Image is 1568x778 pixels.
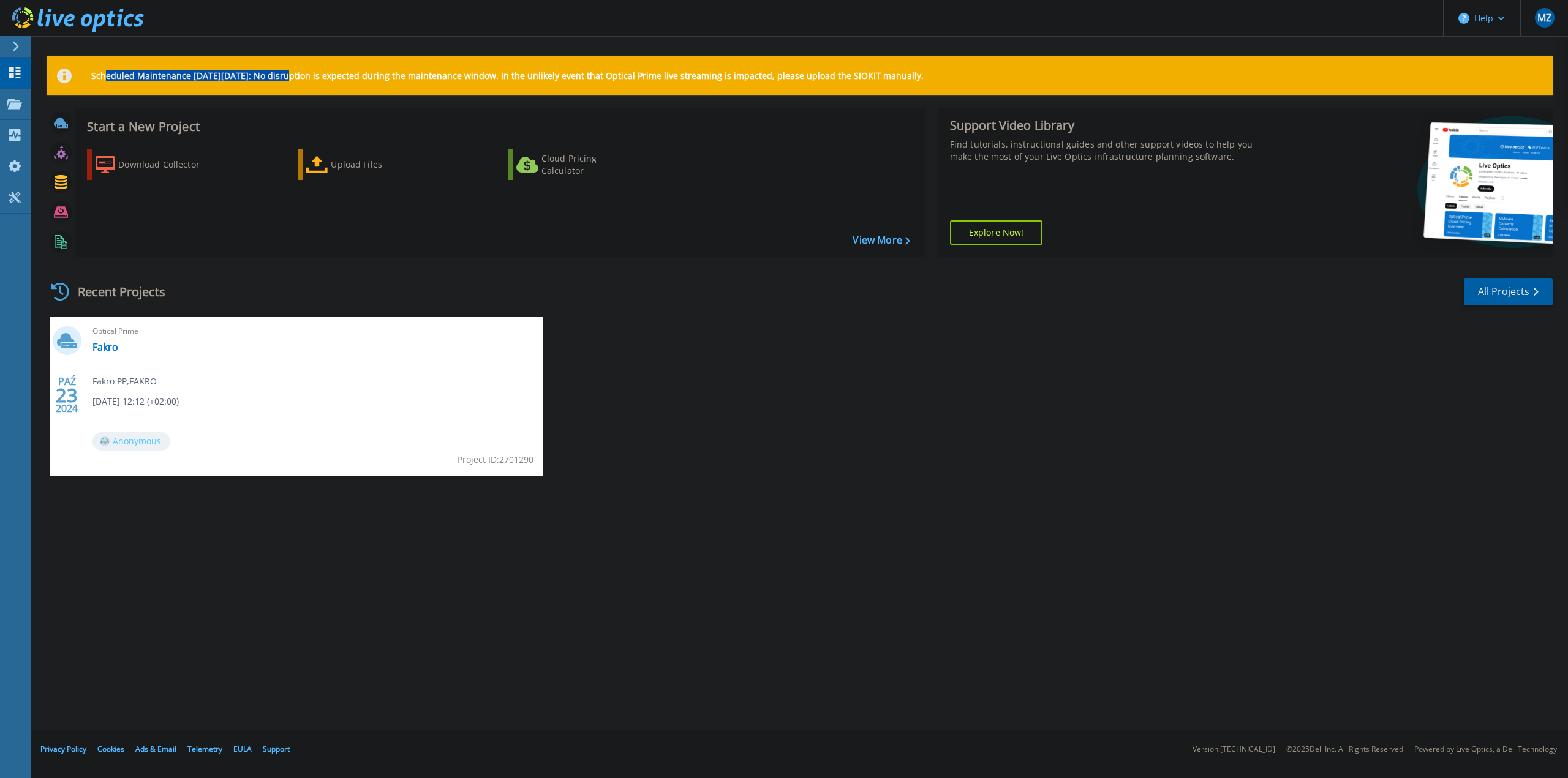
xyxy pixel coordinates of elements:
a: EULA [233,744,252,754]
a: View More [853,234,910,246]
li: Version: [TECHNICAL_ID] [1193,746,1275,754]
li: Powered by Live Optics, a Dell Technology [1414,746,1557,754]
div: PAŹ 2024 [55,373,78,417]
span: MZ [1537,13,1551,23]
span: 23 [56,390,78,400]
span: Optical Prime [92,324,535,338]
span: Anonymous [92,432,170,451]
a: All Projects [1464,278,1553,305]
a: Explore Now! [950,220,1043,245]
span: Project ID: 2701290 [458,453,533,466]
a: Download Collector [87,149,224,180]
a: Telemetry [187,744,222,754]
h3: Start a New Project [87,120,910,133]
div: Find tutorials, instructional guides and other support videos to help you make the most of your L... [950,138,1268,163]
span: [DATE] 12:12 (+02:00) [92,395,179,408]
div: Upload Files [331,152,429,177]
div: Recent Projects [47,277,182,307]
a: Support [263,744,290,754]
a: Privacy Policy [40,744,86,754]
a: Ads & Email [135,744,176,754]
span: Fakro PP , FAKRO [92,375,157,388]
div: Download Collector [118,152,216,177]
a: Cookies [97,744,124,754]
li: © 2025 Dell Inc. All Rights Reserved [1286,746,1403,754]
a: Fakro [92,341,118,353]
div: Cloud Pricing Calculator [541,152,639,177]
a: Cloud Pricing Calculator [508,149,644,180]
a: Upload Files [298,149,434,180]
p: Scheduled Maintenance [DATE][DATE]: No disruption is expected during the maintenance window. In t... [91,71,924,81]
div: Support Video Library [950,118,1268,133]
